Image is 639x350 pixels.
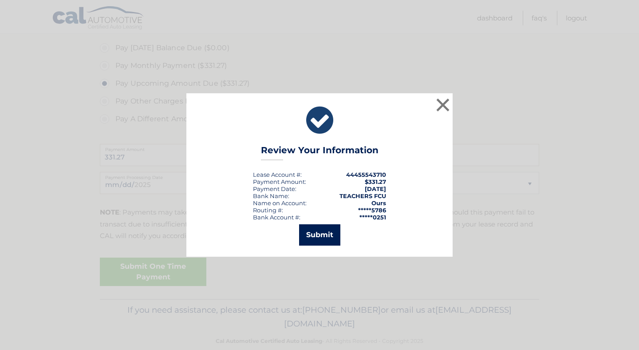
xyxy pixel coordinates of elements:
[434,96,452,114] button: ×
[365,178,386,185] span: $331.27
[261,145,379,160] h3: Review Your Information
[371,199,386,207] strong: Ours
[253,199,307,207] div: Name on Account:
[339,192,386,199] strong: TEACHERS FCU
[299,224,340,246] button: Submit
[253,192,289,199] div: Bank Name:
[253,214,300,221] div: Bank Account #:
[253,185,296,192] div: :
[253,178,306,185] div: Payment Amount:
[365,185,386,192] span: [DATE]
[253,185,295,192] span: Payment Date
[253,171,302,178] div: Lease Account #:
[253,207,283,214] div: Routing #:
[346,171,386,178] strong: 44455543710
